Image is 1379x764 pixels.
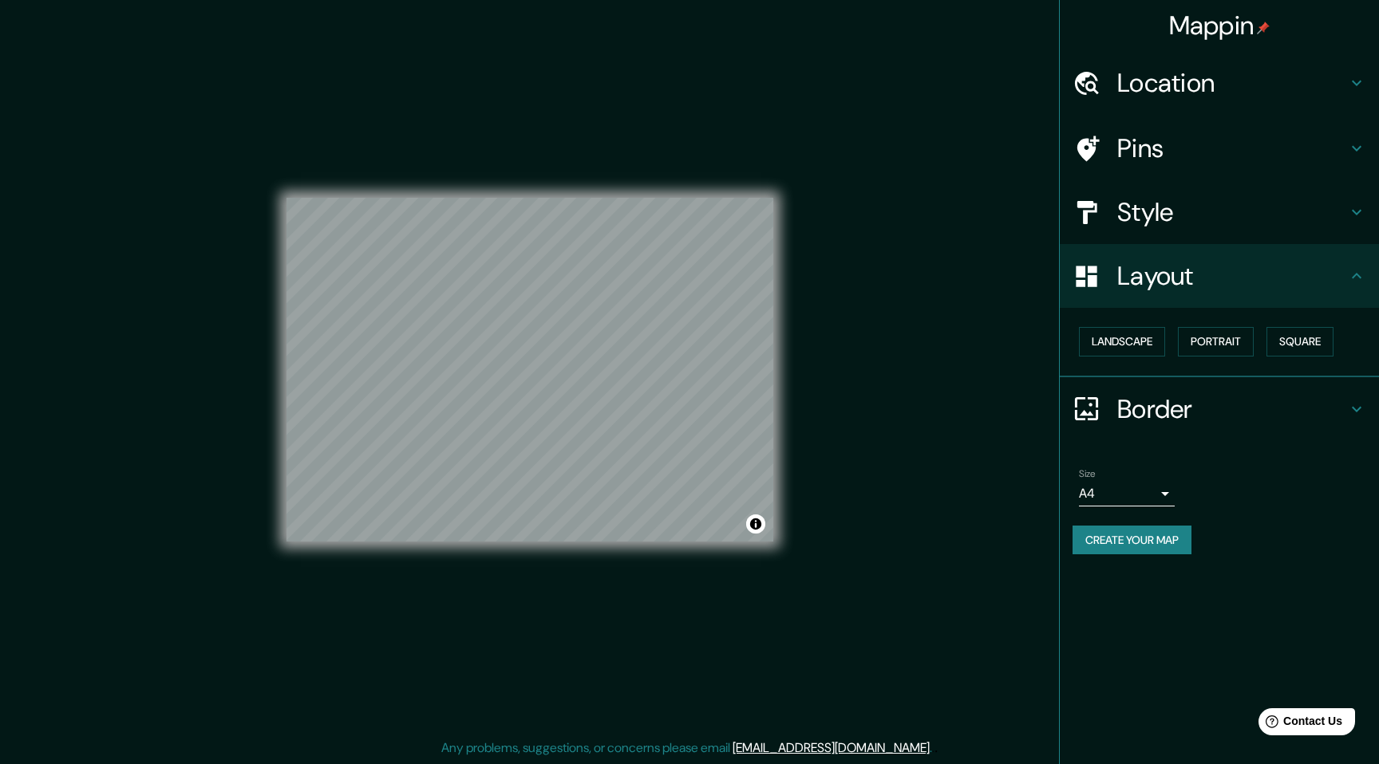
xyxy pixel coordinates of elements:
[1257,22,1270,34] img: pin-icon.png
[286,198,773,541] canvas: Map
[1079,467,1096,480] label: Size
[1060,51,1379,115] div: Location
[1117,67,1347,99] h4: Location
[1079,327,1165,356] button: Landscape
[1060,180,1379,244] div: Style
[1079,481,1175,506] div: A4
[1060,116,1379,180] div: Pins
[746,514,765,534] button: Toggle attribution
[1237,702,1361,746] iframe: Help widget launcher
[932,738,934,758] div: .
[934,738,938,758] div: .
[1073,526,1191,555] button: Create your map
[1117,196,1347,228] h4: Style
[1117,260,1347,292] h4: Layout
[1178,327,1254,356] button: Portrait
[441,738,932,758] p: Any problems, suggestions, or concerns please email .
[1060,377,1379,441] div: Border
[1169,10,1270,41] h4: Mappin
[1117,393,1347,425] h4: Border
[1117,132,1347,164] h4: Pins
[1060,244,1379,308] div: Layout
[1266,327,1334,356] button: Square
[733,739,930,756] a: [EMAIL_ADDRESS][DOMAIN_NAME]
